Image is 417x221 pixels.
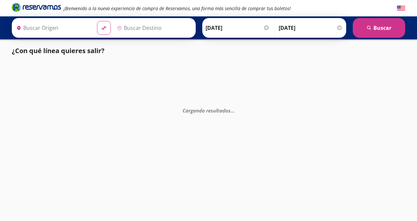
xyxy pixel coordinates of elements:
[233,107,234,114] span: .
[64,5,291,11] em: ¡Bienvenido a la nueva experiencia de compra de Reservamos, una forma más sencilla de comprar tus...
[12,46,105,56] p: ¿Con qué línea quieres salir?
[353,18,405,38] button: Buscar
[14,20,92,36] input: Buscar Origen
[397,4,405,12] button: English
[230,107,232,114] span: .
[232,107,233,114] span: .
[183,107,234,114] em: Cargando resultados
[206,20,270,36] input: Elegir Fecha
[114,20,192,36] input: Buscar Destino
[279,20,343,36] input: Opcional
[12,2,61,14] a: Brand Logo
[12,2,61,12] i: Brand Logo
